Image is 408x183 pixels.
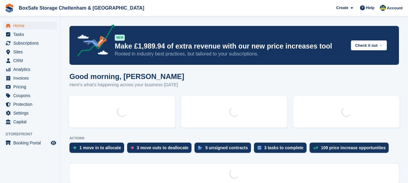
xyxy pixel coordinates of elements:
[69,72,184,80] h1: Good morning, [PERSON_NAME]
[131,146,134,150] img: move_outs_to_deallocate_icon-f764333ba52eb49d3ac5e1228854f67142a1ed5810a6f6cc68b1a99e826820c5.svg
[13,56,50,65] span: CRM
[264,145,304,150] div: 3 tasks to complete
[79,145,121,150] div: 1 move in to allocate
[3,100,57,109] a: menu
[254,143,310,156] a: 3 tasks to complete
[198,146,202,150] img: contract_signature_icon-13c848040528278c33f63329250d36e43548de30e8caae1d1a13099fd9432cc5.svg
[137,145,188,150] div: 3 move outs to deallocate
[69,143,127,156] a: 1 move in to allocate
[194,143,254,156] a: 5 unsigned contracts
[3,83,57,91] a: menu
[69,81,184,88] p: Here's what's happening across your business [DATE]
[127,143,194,156] a: 3 move outs to deallocate
[5,4,14,13] img: stora-icon-8386f47178a22dfd0bd8f6a31ec36ba5ce8667c1dd55bd0f319d3a0aa187defe.svg
[313,147,318,149] img: price_increase_opportunities-93ffe204e8149a01c8c9dc8f82e8f89637d9d84a8eef4429ea346261dce0b2c0.svg
[13,109,50,117] span: Settings
[310,143,392,156] a: 109 price increase opportunities
[3,30,57,39] a: menu
[3,74,57,82] a: menu
[13,21,50,30] span: Home
[3,91,57,100] a: menu
[13,74,50,82] span: Invoices
[3,65,57,74] a: menu
[73,146,76,150] img: move_ins_to_allocate_icon-fdf77a2bb77ea45bf5b3d319d69a93e2d87916cf1d5bf7949dd705db3b84f3ca.svg
[380,5,386,11] img: Kim Virabi
[13,65,50,74] span: Analytics
[5,131,60,137] span: Storefront
[205,145,248,150] div: 5 unsigned contracts
[13,30,50,39] span: Tasks
[115,42,346,51] p: Make £1,989.94 of extra revenue with our new price increases tool
[3,21,57,30] a: menu
[13,118,50,126] span: Capital
[13,139,50,147] span: Booking Portal
[13,48,50,56] span: Sites
[16,3,146,13] a: BoxSafe Storage Cheltenham & [GEOGRAPHIC_DATA]
[115,51,346,57] p: Rooted in industry best practices, but tailored to your subscriptions.
[321,145,386,150] div: 109 price increase opportunities
[258,146,261,150] img: task-75834270c22a3079a89374b754ae025e5fb1db73e45f91037f5363f120a921f8.svg
[50,139,57,147] a: Preview store
[72,24,114,59] img: price-adjustments-announcement-icon-8257ccfd72463d97f412b2fc003d46551f7dbcb40ab6d574587a9cd5c0d94...
[115,35,125,41] div: NEW
[13,100,50,109] span: Protection
[13,83,50,91] span: Pricing
[3,56,57,65] a: menu
[3,139,57,147] a: menu
[13,91,50,100] span: Coupons
[387,5,403,11] span: Account
[3,118,57,126] a: menu
[3,109,57,117] a: menu
[13,39,50,47] span: Subscriptions
[69,136,399,140] p: ACTIONS
[3,48,57,56] a: menu
[3,39,57,47] a: menu
[351,40,387,50] button: Check it out →
[336,5,348,11] span: Create
[366,5,374,11] span: Help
